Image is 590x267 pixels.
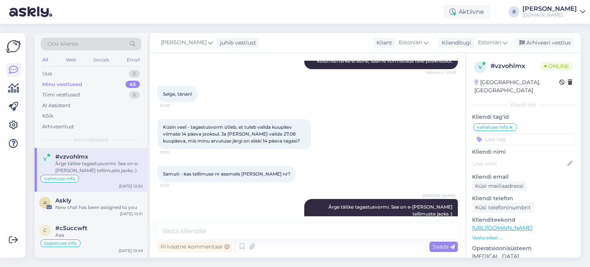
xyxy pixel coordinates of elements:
span: Askly [55,197,71,204]
div: # vzvohlmx [491,61,541,71]
div: Uus [42,70,52,78]
div: Privaatne kommentaar [157,242,232,252]
span: A [43,200,47,206]
div: Tiimi vestlused [42,91,80,99]
span: c [43,227,47,233]
span: v [43,156,46,162]
div: Klient [373,39,392,47]
div: 0 [129,70,140,78]
div: Minu vestlused [42,81,82,88]
div: Kõik [42,112,53,120]
img: Askly Logo [6,39,21,54]
span: v [479,64,482,70]
div: AI Assistent [42,102,71,109]
div: [DOMAIN_NAME] [522,12,577,18]
span: Küsin veel - tagastusvorm ütleb, et tuleb valida kuupäev viimase 14 päeva jooksul. Ja [PERSON_NAM... [163,124,300,144]
span: 12:50 [160,149,189,155]
div: [GEOGRAPHIC_DATA], [GEOGRAPHIC_DATA] [474,78,559,95]
span: Samuti - kas tellimuse nr asemele [PERSON_NAME] nr? [163,171,290,177]
span: #vzvohlmx [55,153,88,160]
span: vahetuse info [44,176,75,181]
div: [DATE] 10:49 [119,248,143,254]
div: R [509,7,519,17]
span: Estonian [399,38,422,47]
div: Email [125,55,141,65]
p: Klienditeekond [472,216,575,224]
div: Aktiivne [443,5,490,19]
span: tagastuse info [44,241,77,245]
div: All [41,55,50,65]
div: [DATE] 10:51 [120,211,143,217]
div: Klienditugi [439,39,471,47]
span: Online [541,62,572,70]
input: Lisa tag [472,133,575,145]
span: Otsi kliente [48,40,78,48]
div: Küsi meiliaadressi [472,181,527,191]
div: Socials [92,55,111,65]
div: 6 [129,91,140,99]
span: Ärge täitke tagastusvormi. See on e-[PERSON_NAME] tellimuste jaoks :) [328,204,454,217]
div: Ärge täitke tagastusvormi. See on e-[PERSON_NAME] tellimuste jaoks :) [55,160,143,174]
p: Operatsioonisüsteem [472,244,575,252]
div: Arhiveeritud [42,123,74,131]
a: [URL][DOMAIN_NAME] [472,224,532,231]
span: Estonian [478,38,501,47]
input: Lisa nimi [472,159,566,168]
div: Küsi telefoninumbrit [472,202,534,213]
span: Saada [433,243,455,250]
span: vahetuse info [477,125,508,129]
span: Nähtud ✓ 12:48 [426,70,456,75]
div: 45 [126,81,140,88]
div: Aaa [55,232,143,239]
span: 12:50 [160,182,189,188]
p: Kliendi telefon [472,194,575,202]
p: Kliendi email [472,173,575,181]
div: Arhiveeri vestlus [515,38,574,48]
span: Minu vestlused [74,136,108,143]
p: [MEDICAL_DATA] [472,252,575,260]
p: Vaata edasi ... [472,234,575,241]
span: [PERSON_NAME] [161,38,207,47]
div: [PERSON_NAME] [522,6,577,12]
div: [DATE] 12:50 [119,183,143,189]
span: #c5uccwft [55,225,87,232]
span: Selge, tänan! [163,91,192,97]
a: [PERSON_NAME][DOMAIN_NAME] [522,6,585,18]
p: Kliendi tag'id [472,113,575,121]
div: juhib vestlust [217,39,256,47]
div: Kliendi info [472,101,575,108]
div: New chat has been assigned to you [55,204,143,211]
span: 12:48 [160,103,189,108]
div: Web [64,55,78,65]
span: [PERSON_NAME] [423,193,456,199]
p: Kliendi nimi [472,148,575,156]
